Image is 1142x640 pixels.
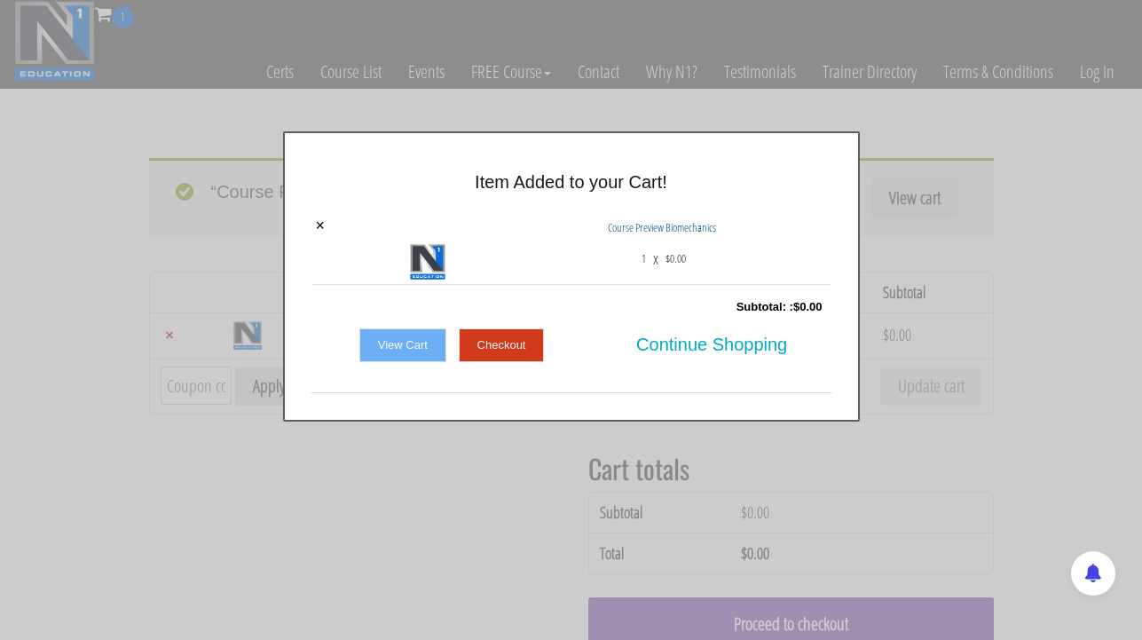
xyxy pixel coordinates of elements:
span: $ [793,300,799,313]
div: Subtotal: : [311,289,831,325]
a: × [316,217,326,233]
a: View Cart [359,328,446,362]
span: Course Preview Biomechanics [608,219,716,235]
span: $ [666,250,670,266]
img: Course Preview Biomechanics [410,244,445,279]
span: Item Added to your Cart! [475,172,667,192]
bdi: 0.00 [793,300,823,313]
p: x [653,244,658,273]
bdi: 0.00 [666,250,686,266]
span: 1 [642,244,646,273]
a: Checkout [459,328,545,362]
span: Continue Shopping [636,326,787,363]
